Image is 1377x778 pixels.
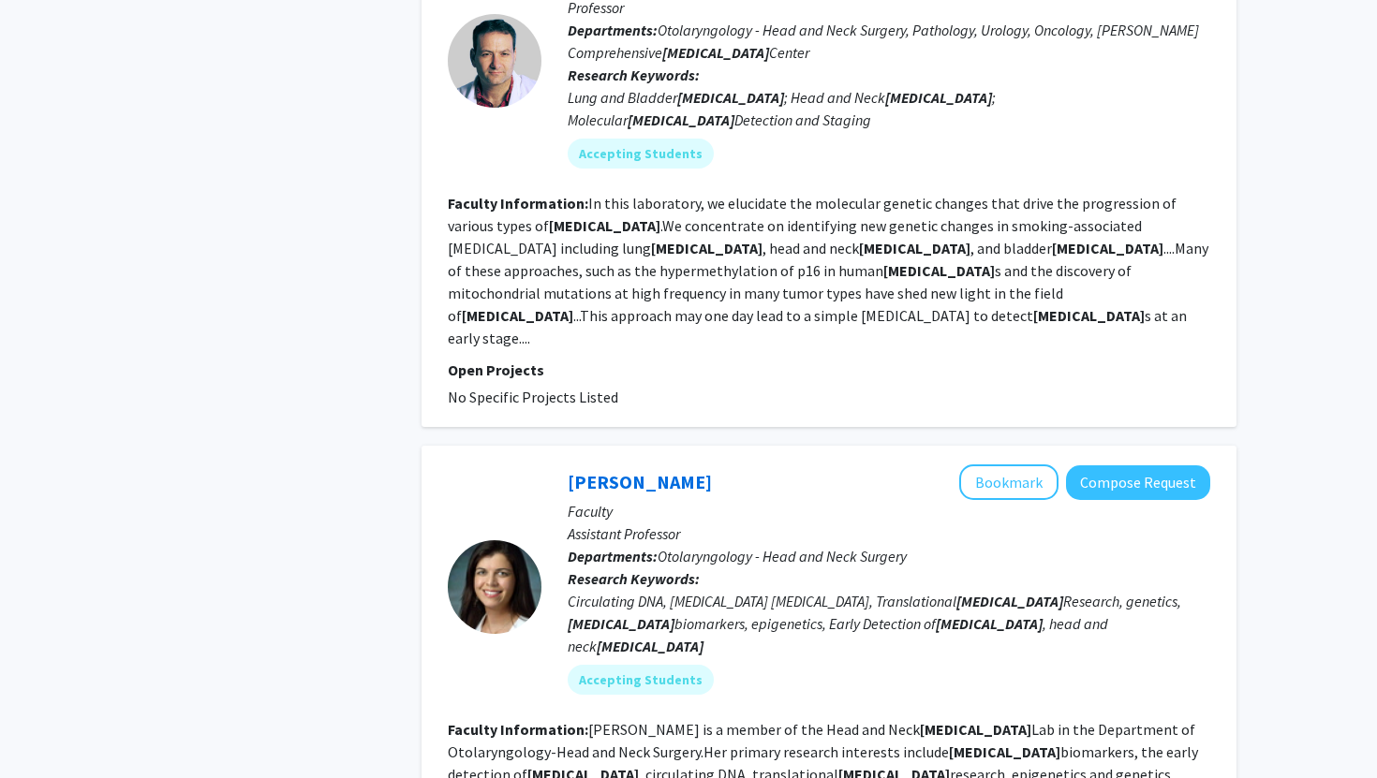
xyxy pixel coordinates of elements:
b: Faculty Information: [448,720,588,739]
fg-read-more: In this laboratory, we elucidate the molecular genetic changes that drive the progression of vari... [448,194,1208,347]
b: [MEDICAL_DATA] [651,239,763,257]
p: Assistant Professor [568,522,1210,545]
b: [MEDICAL_DATA] [885,88,992,107]
b: Research Keywords: [568,66,700,84]
iframe: Chat [14,694,80,764]
mat-chip: Accepting Students [568,139,714,169]
b: [MEDICAL_DATA] [568,614,674,633]
b: [MEDICAL_DATA] [677,88,784,107]
b: Departments: [568,547,658,565]
b: [MEDICAL_DATA] [949,742,1060,761]
span: Otolaryngology - Head and Neck Surgery, Pathology, Urology, Oncology, [PERSON_NAME] Comprehensive... [568,21,1199,62]
b: [MEDICAL_DATA] [859,239,970,257]
p: Open Projects [448,359,1210,381]
span: No Specific Projects Listed [448,388,618,406]
b: [MEDICAL_DATA] [920,720,1031,739]
button: Compose Request to Mariana Brait [1066,465,1210,500]
span: Otolaryngology - Head and Neck Surgery [658,547,907,565]
b: [MEDICAL_DATA] [883,261,995,280]
div: Circulating DNA, [MEDICAL_DATA] [MEDICAL_DATA], Translational Research, genetics, biomarkers, epi... [568,590,1210,657]
b: Research Keywords: [568,569,700,588]
b: [MEDICAL_DATA] [956,592,1063,610]
div: Lung and Bladder ; Head and Neck ; Molecular Detection and Staging [568,86,1210,131]
b: [MEDICAL_DATA] [628,110,734,129]
b: [MEDICAL_DATA] [549,216,660,235]
b: [MEDICAL_DATA] [662,43,769,62]
p: Faculty [568,500,1210,522]
b: [MEDICAL_DATA] [936,614,1043,633]
button: Add Mariana Brait to Bookmarks [959,464,1059,500]
mat-chip: Accepting Students [568,665,714,695]
a: [PERSON_NAME] [568,470,712,493]
b: [MEDICAL_DATA] [462,306,573,325]
b: Faculty Information: [448,194,588,213]
b: [MEDICAL_DATA] [1052,239,1163,257]
b: Departments: [568,21,658,39]
b: [MEDICAL_DATA] [597,637,703,655]
b: [MEDICAL_DATA] [1033,306,1145,325]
